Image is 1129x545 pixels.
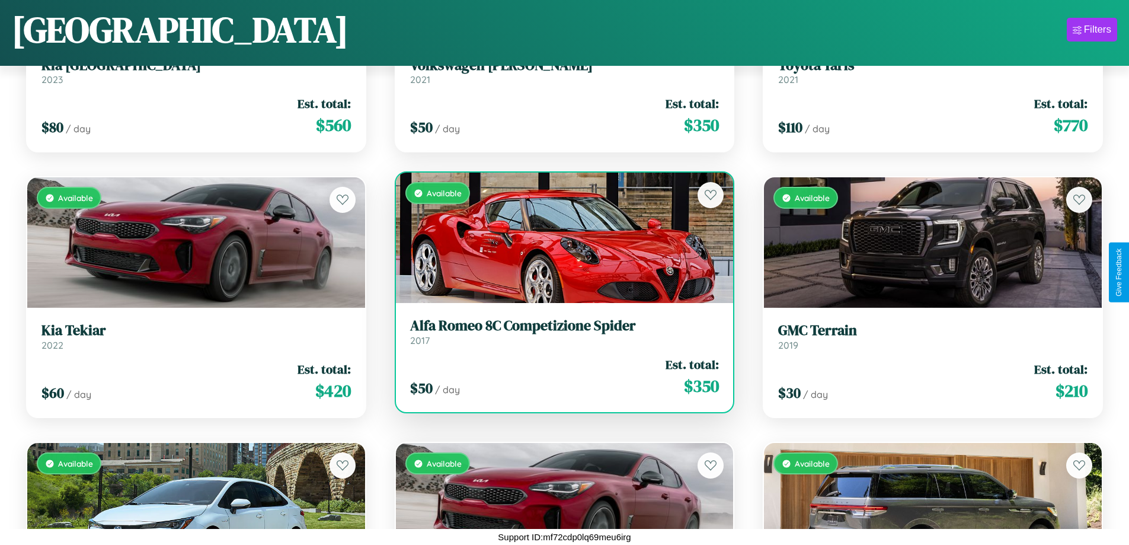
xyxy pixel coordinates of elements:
[66,388,91,400] span: / day
[410,317,719,346] a: Alfa Romeo 8C Competizione Spider2017
[778,117,802,137] span: $ 110
[66,123,91,135] span: / day
[58,193,93,203] span: Available
[410,74,430,85] span: 2021
[410,57,719,74] h3: Volkswagen [PERSON_NAME]
[1054,113,1088,137] span: $ 770
[684,374,719,398] span: $ 350
[427,188,462,198] span: Available
[778,57,1088,86] a: Toyota Yaris2021
[315,379,351,403] span: $ 420
[298,361,351,378] span: Est. total:
[666,95,719,112] span: Est. total:
[41,57,351,86] a: Kia [GEOGRAPHIC_DATA]2023
[410,334,430,346] span: 2017
[666,356,719,373] span: Est. total:
[427,458,462,468] span: Available
[1034,95,1088,112] span: Est. total:
[1067,18,1117,42] button: Filters
[41,57,351,74] h3: Kia [GEOGRAPHIC_DATA]
[684,113,719,137] span: $ 350
[41,339,63,351] span: 2022
[795,193,830,203] span: Available
[1084,24,1111,36] div: Filters
[498,529,631,545] p: Support ID: mf72cdp0lq69meu6irg
[316,113,351,137] span: $ 560
[410,117,433,137] span: $ 50
[410,317,719,334] h3: Alfa Romeo 8C Competizione Spider
[12,5,348,54] h1: [GEOGRAPHIC_DATA]
[1034,361,1088,378] span: Est. total:
[41,74,63,85] span: 2023
[778,322,1088,351] a: GMC Terrain2019
[778,322,1088,339] h3: GMC Terrain
[805,123,830,135] span: / day
[435,384,460,396] span: / day
[410,57,719,86] a: Volkswagen [PERSON_NAME]2021
[1056,379,1088,403] span: $ 210
[795,458,830,468] span: Available
[58,458,93,468] span: Available
[41,117,63,137] span: $ 80
[410,378,433,398] span: $ 50
[41,322,351,351] a: Kia Tekiar2022
[778,383,801,403] span: $ 30
[778,74,798,85] span: 2021
[1115,248,1123,297] div: Give Feedback
[803,388,828,400] span: / day
[435,123,460,135] span: / day
[778,339,798,351] span: 2019
[298,95,351,112] span: Est. total:
[41,322,351,339] h3: Kia Tekiar
[41,383,64,403] span: $ 60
